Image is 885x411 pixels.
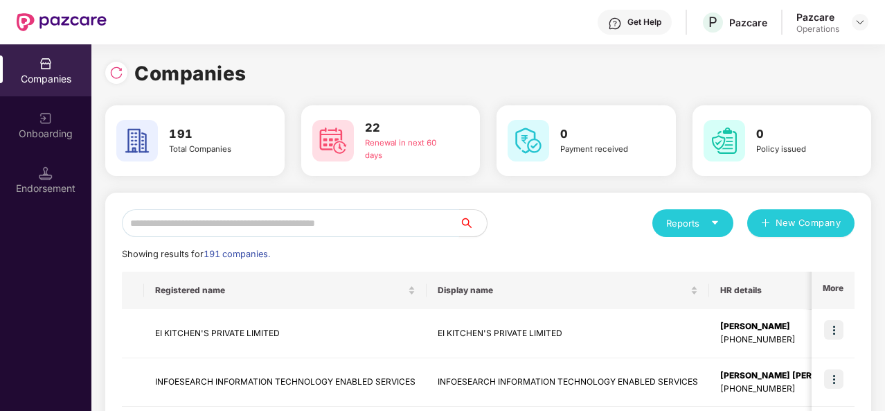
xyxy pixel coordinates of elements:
[608,17,622,30] img: svg+xml;base64,PHN2ZyBpZD0iSGVscC0zMngzMiIgeG1sbnM9Imh0dHA6Ly93d3cudzMub3JnLzIwMDAvc3ZnIiB3aWR0aD...
[720,333,862,347] div: [PHONE_NUMBER]
[720,369,862,383] div: [PERSON_NAME] [PERSON_NAME]
[666,216,719,230] div: Reports
[169,125,256,143] h3: 191
[824,320,843,340] img: icon
[169,143,256,156] div: Total Companies
[720,383,862,396] div: [PHONE_NUMBER]
[312,120,354,161] img: svg+xml;base64,PHN2ZyB4bWxucz0iaHR0cDovL3d3dy53My5vcmcvMjAwMC9zdmciIHdpZHRoPSI2MCIgaGVpZ2h0PSI2MC...
[704,120,745,161] img: svg+xml;base64,PHN2ZyB4bWxucz0iaHR0cDovL3d3dy53My5vcmcvMjAwMC9zdmciIHdpZHRoPSI2MCIgaGVpZ2h0PSI2MC...
[144,358,427,408] td: INFOESEARCH INFORMATION TECHNOLOGY ENABLED SERVICES
[720,320,862,333] div: [PERSON_NAME]
[122,249,270,259] span: Showing results for
[17,13,107,31] img: New Pazcare Logo
[508,120,549,161] img: svg+xml;base64,PHN2ZyB4bWxucz0iaHR0cDovL3d3dy53My5vcmcvMjAwMC9zdmciIHdpZHRoPSI2MCIgaGVpZ2h0PSI2MC...
[427,272,709,309] th: Display name
[708,14,717,30] span: P
[812,272,855,309] th: More
[710,218,719,227] span: caret-down
[116,120,158,161] img: svg+xml;base64,PHN2ZyB4bWxucz0iaHR0cDovL3d3dy53My5vcmcvMjAwMC9zdmciIHdpZHRoPSI2MCIgaGVpZ2h0PSI2MC...
[144,309,427,358] td: EI KITCHEN'S PRIVATE LIMITED
[709,272,873,309] th: HR details
[756,125,843,143] h3: 0
[761,218,770,229] span: plus
[824,369,843,389] img: icon
[39,112,53,125] img: svg+xml;base64,PHN2ZyB3aWR0aD0iMjAiIGhlaWdodD0iMjAiIHZpZXdCb3g9IjAgMCAyMCAyMCIgZmlsbD0ibm9uZSIgeG...
[560,125,647,143] h3: 0
[627,17,661,28] div: Get Help
[796,24,839,35] div: Operations
[109,66,123,80] img: svg+xml;base64,PHN2ZyBpZD0iUmVsb2FkLTMyeDMyIiB4bWxucz0iaHR0cDovL3d3dy53My5vcmcvMjAwMC9zdmciIHdpZH...
[39,166,53,180] img: svg+xml;base64,PHN2ZyB3aWR0aD0iMTQuNSIgaGVpZ2h0PSIxNC41IiB2aWV3Qm94PSIwIDAgMTYgMTYiIGZpbGw9Im5vbm...
[365,137,452,162] div: Renewal in next 60 days
[747,209,855,237] button: plusNew Company
[756,143,843,156] div: Policy issued
[134,58,247,89] h1: Companies
[39,57,53,71] img: svg+xml;base64,PHN2ZyBpZD0iQ29tcGFuaWVzIiB4bWxucz0iaHR0cDovL3d3dy53My5vcmcvMjAwMC9zdmciIHdpZHRoPS...
[796,10,839,24] div: Pazcare
[155,285,405,296] span: Registered name
[438,285,688,296] span: Display name
[144,272,427,309] th: Registered name
[458,218,487,229] span: search
[729,16,767,29] div: Pazcare
[855,17,866,28] img: svg+xml;base64,PHN2ZyBpZD0iRHJvcGRvd24tMzJ4MzIiIHhtbG5zPSJodHRwOi8vd3d3LnczLm9yZy8yMDAwL3N2ZyIgd2...
[776,216,841,230] span: New Company
[458,209,488,237] button: search
[365,119,452,137] h3: 22
[560,143,647,156] div: Payment received
[427,309,709,358] td: EI KITCHEN'S PRIVATE LIMITED
[204,249,270,259] span: 191 companies.
[427,358,709,408] td: INFOESEARCH INFORMATION TECHNOLOGY ENABLED SERVICES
